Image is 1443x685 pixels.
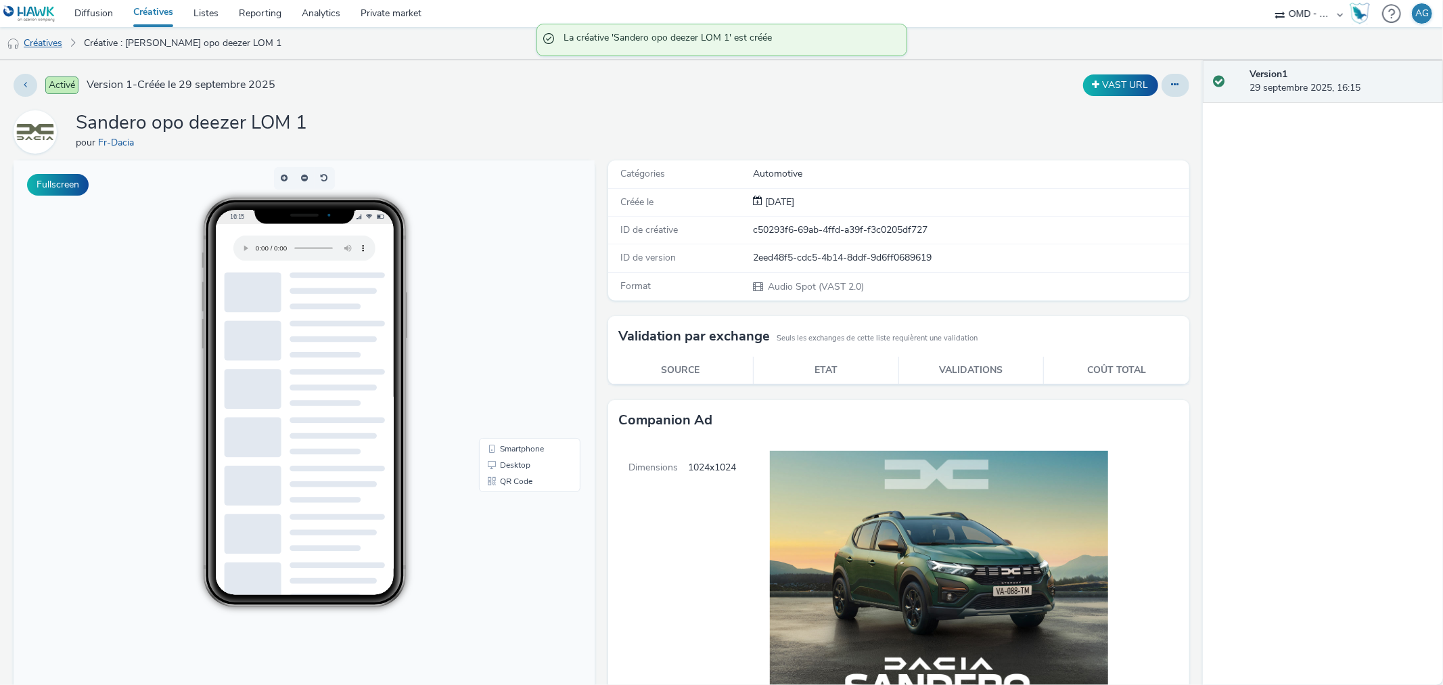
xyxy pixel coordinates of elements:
span: ID de créative [620,223,678,236]
span: Catégories [620,167,665,180]
li: Desktop [468,296,564,313]
h3: Validation par exchange [618,326,770,347]
th: Source [608,357,754,384]
a: Fr-Dacia [98,136,139,149]
li: QR Code [468,313,564,329]
span: [DATE] [762,196,794,208]
small: Seuls les exchanges de cette liste requièrent une validation [777,333,978,344]
span: 16:15 [216,52,231,60]
div: Automotive [753,167,1187,181]
div: 29 septembre 2025, 16:15 [1250,68,1432,95]
div: AG [1415,3,1429,24]
span: Format [620,280,651,292]
img: Fr-Dacia [16,112,55,152]
span: Activé [45,76,78,94]
div: Dupliquer la créative en un VAST URL [1080,74,1162,96]
span: Créée le [620,196,654,208]
div: c50293f6-69ab-4ffd-a39f-f3c0205df727 [753,223,1187,237]
a: Fr-Dacia [14,125,62,138]
span: QR Code [486,317,519,325]
img: Hawk Academy [1350,3,1370,24]
span: Audio Spot (VAST 2.0) [766,280,864,293]
a: Créative : [PERSON_NAME] opo deezer LOM 1 [77,27,288,60]
div: 2eed48f5-cdc5-4b14-8ddf-9d6ff0689619 [753,251,1187,265]
strong: Version 1 [1250,68,1287,81]
th: Validations [898,357,1044,384]
span: ID de version [620,251,676,264]
h3: Companion Ad [618,410,712,430]
span: La créative 'Sandero opo deezer LOM 1' est créée [564,31,893,49]
span: Smartphone [486,284,530,292]
h1: Sandero opo deezer LOM 1 [76,110,307,136]
span: Desktop [486,301,517,309]
span: Version 1 - Créée le 29 septembre 2025 [87,77,275,93]
li: Smartphone [468,280,564,296]
div: Création 29 septembre 2025, 16:15 [762,196,794,209]
span: pour [76,136,98,149]
th: Coût total [1044,357,1189,384]
button: VAST URL [1083,74,1158,96]
img: undefined Logo [3,5,55,22]
button: Fullscreen [27,174,89,196]
img: audio [7,37,20,51]
th: Etat [753,357,898,384]
a: Hawk Academy [1350,3,1375,24]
